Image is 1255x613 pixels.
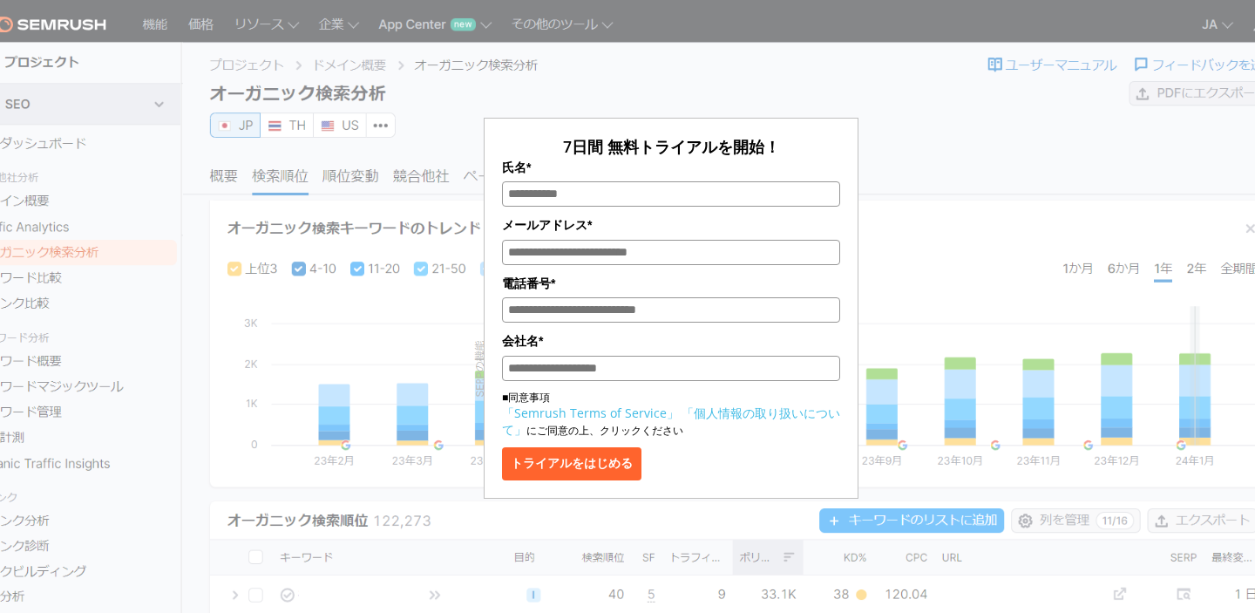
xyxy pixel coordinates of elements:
p: ■同意事項 にご同意の上、クリックください [502,390,840,439]
button: トライアルをはじめる [502,447,641,480]
label: 電話番号* [502,274,840,293]
label: メールアドレス* [502,215,840,235]
a: 「個人情報の取り扱いについて」 [502,405,840,438]
a: 「Semrush Terms of Service」 [502,405,679,421]
span: 7日間 無料トライアルを開始！ [563,136,780,157]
